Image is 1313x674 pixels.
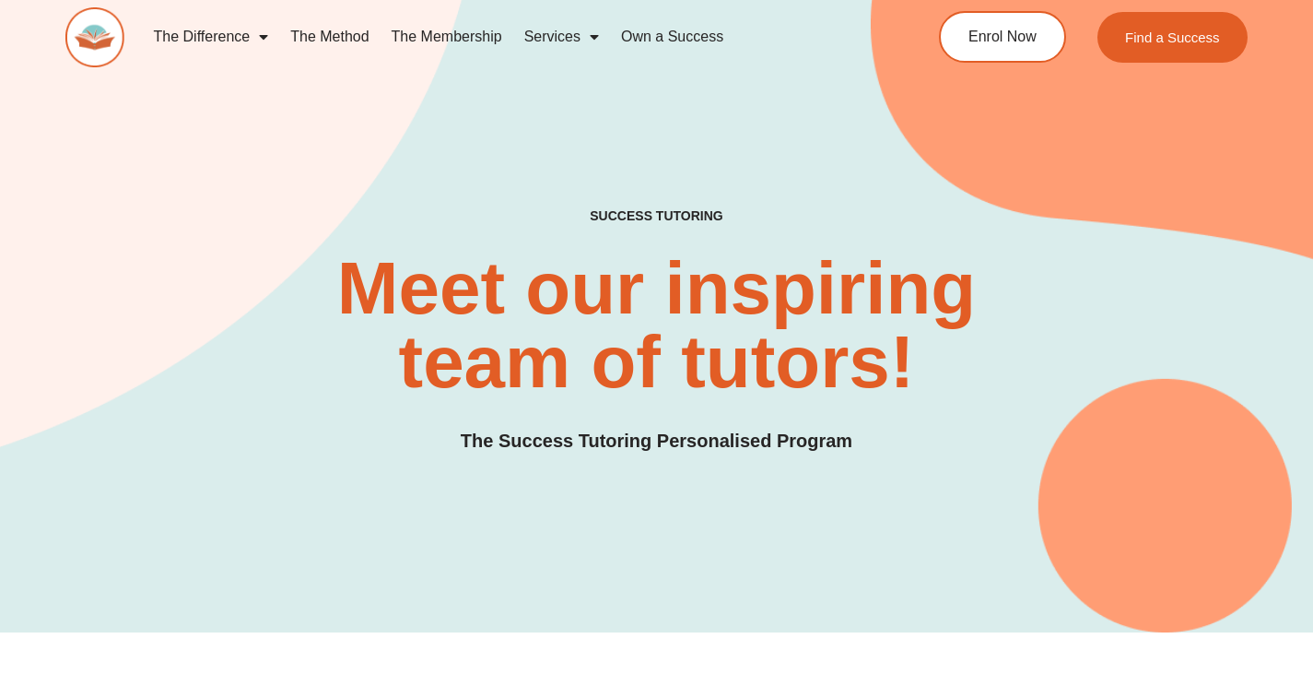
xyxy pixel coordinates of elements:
nav: Menu [143,16,872,58]
a: Services [513,16,610,58]
a: The Membership [381,16,513,58]
a: Enrol Now [939,11,1066,63]
a: The Difference [143,16,280,58]
span: Find a Success [1125,30,1220,44]
a: Find a Success [1097,12,1248,63]
h4: SUCCESS TUTORING​ [482,208,832,224]
h2: Meet our inspiring team of tutors! [261,252,1052,399]
span: Enrol Now [968,30,1037,44]
h3: The Success Tutoring Personalised Program [461,427,852,455]
a: The Method [279,16,380,58]
a: Own a Success [610,16,734,58]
